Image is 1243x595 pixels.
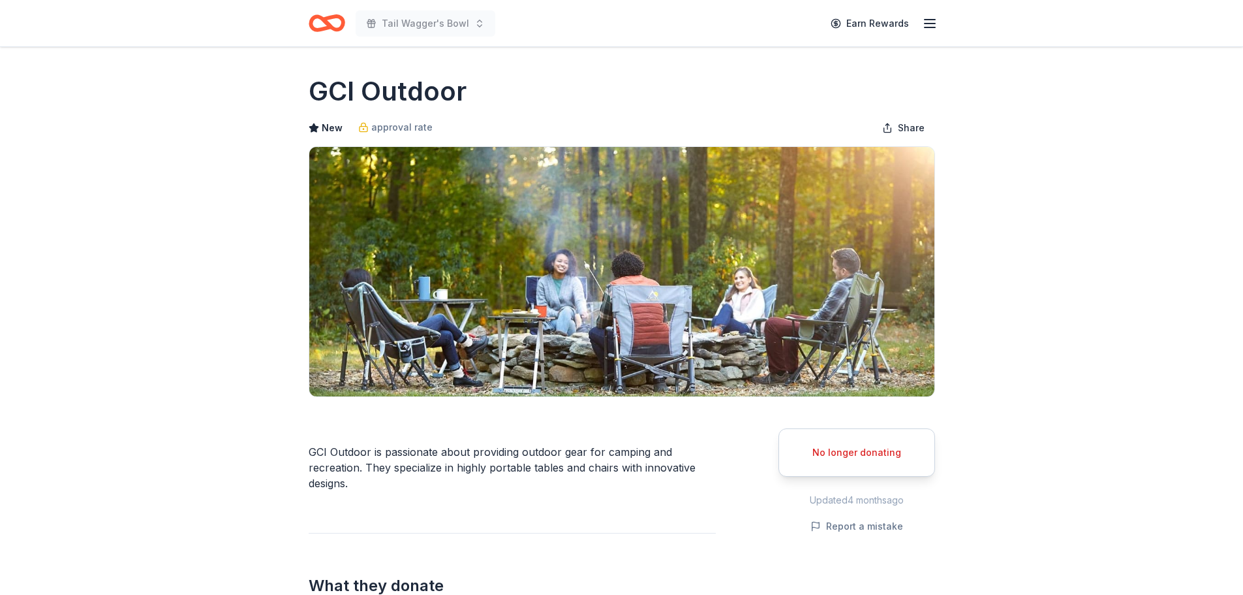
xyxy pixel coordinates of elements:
div: GCI Outdoor is passionate about providing outdoor gear for camping and recreation. They specializ... [309,444,716,491]
div: Updated 4 months ago [778,492,935,508]
button: Report a mistake [810,519,903,534]
button: Tail Wagger's Bowl [356,10,495,37]
span: Tail Wagger's Bowl [382,16,469,31]
a: Home [309,8,345,39]
a: Earn Rewards [823,12,917,35]
span: Share [898,120,925,136]
img: Image for GCI Outdoor [309,147,934,396]
span: approval rate [371,120,433,135]
button: Share [872,115,935,141]
span: New [322,120,343,136]
h1: GCI Outdoor [309,73,467,110]
div: No longer donating [795,445,919,460]
a: approval rate [358,120,433,135]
